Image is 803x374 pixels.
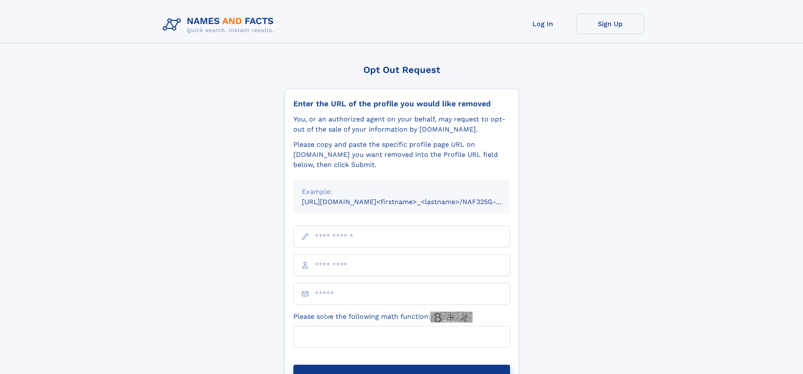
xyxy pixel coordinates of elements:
[293,114,510,135] div: You, or an authorized agent on your behalf, may request to opt-out of the sale of your informatio...
[293,140,510,170] div: Please copy and paste the specific profile page URL on [DOMAIN_NAME] you want removed into the Pr...
[302,198,526,206] small: [URL][DOMAIN_NAME]<firstname>_<lastname>/NAF325G-xxxxxxxx
[159,13,281,36] img: Logo Names and Facts
[302,187,502,197] div: Example:
[577,13,644,34] a: Sign Up
[293,99,510,108] div: Enter the URL of the profile you would like removed
[509,13,577,34] a: Log In
[293,312,473,323] label: Please solve the following math function:
[285,65,519,75] div: Opt Out Request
